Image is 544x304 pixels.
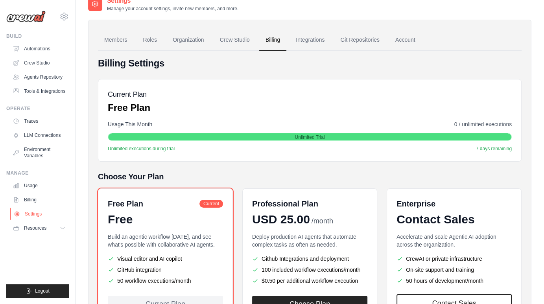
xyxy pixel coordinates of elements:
p: Accelerate and scale Agentic AI adoption across the organization. [396,233,512,249]
a: Roles [136,29,163,51]
h6: Professional Plan [252,198,318,209]
a: Billing [259,29,286,51]
h5: Choose Your Plan [98,171,522,182]
span: Unlimited executions during trial [108,146,175,152]
button: Resources [9,222,69,234]
div: Operate [6,105,69,112]
a: Agents Repository [9,71,69,83]
p: Build an agentic workflow [DATE], and see what's possible with collaborative AI agents. [108,233,223,249]
a: Automations [9,42,69,55]
a: LLM Connections [9,129,69,142]
iframe: Chat Widget [505,266,544,304]
a: Environment Variables [9,143,69,162]
span: Unlimited Trial [295,134,325,140]
li: $0.50 per additional workflow execution [252,277,367,285]
a: Account [389,29,422,51]
a: Crew Studio [9,57,69,69]
p: Deploy production AI agents that automate complex tasks as often as needed. [252,233,367,249]
a: Members [98,29,133,51]
li: 50 workflow executions/month [108,277,223,285]
li: 50 hours of development/month [396,277,512,285]
span: 7 days remaining [476,146,512,152]
h6: Enterprise [396,198,512,209]
p: Manage your account settings, invite new members, and more. [107,6,238,12]
a: Organization [166,29,210,51]
li: CrewAI or private infrastructure [396,255,512,263]
span: /month [312,216,333,227]
span: 0 / unlimited executions [454,120,512,128]
p: Free Plan [108,101,150,114]
a: Traces [9,115,69,127]
li: 100 included workflow executions/month [252,266,367,274]
div: Manage [6,170,69,176]
a: Usage [9,179,69,192]
h6: Free Plan [108,198,143,209]
a: Crew Studio [214,29,256,51]
button: Logout [6,284,69,298]
a: Billing [9,193,69,206]
img: Logo [6,11,46,22]
li: Visual editor and AI copilot [108,255,223,263]
a: Settings [10,208,70,220]
span: USD 25.00 [252,212,310,227]
h5: Current Plan [108,89,150,100]
span: Current [199,200,223,208]
span: Logout [35,288,50,294]
div: Build [6,33,69,39]
span: Resources [24,225,46,231]
div: Free [108,212,223,227]
li: GitHub integration [108,266,223,274]
a: Tools & Integrations [9,85,69,98]
h4: Billing Settings [98,57,522,70]
li: Github Integrations and deployment [252,255,367,263]
span: Usage This Month [108,120,152,128]
li: On-site support and training [396,266,512,274]
a: Integrations [290,29,331,51]
div: Contact Sales [396,212,512,227]
a: Git Repositories [334,29,386,51]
